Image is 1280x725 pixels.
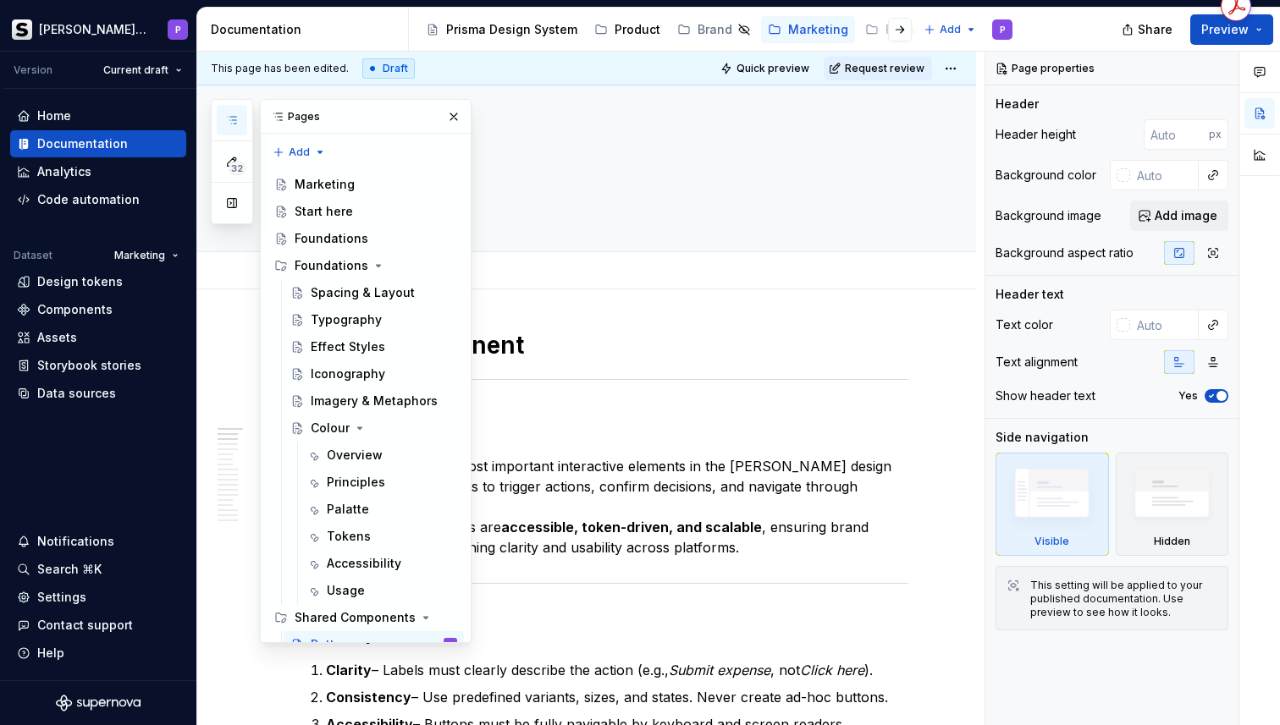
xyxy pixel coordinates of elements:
[10,352,186,379] a: Storybook stories
[103,63,168,77] span: Current draft
[311,636,350,653] div: Button
[56,695,141,711] svg: Supernova Logo
[1000,23,1006,36] div: P
[940,23,961,36] span: Add
[37,561,102,578] div: Search ⌘K
[1209,128,1222,141] p: px
[996,286,1064,303] div: Header text
[37,617,133,634] div: Contact support
[289,146,310,159] span: Add
[419,16,584,43] a: Prisma Design System
[327,501,369,518] div: Palatte
[788,21,848,38] div: Marketing
[327,447,383,464] div: Overview
[919,18,982,41] button: Add
[715,57,817,80] button: Quick preview
[588,16,667,43] a: Product
[175,23,181,36] div: P
[327,555,401,572] div: Accessibility
[37,329,77,346] div: Assets
[306,619,908,646] h2: Principles
[996,167,1096,184] div: Background color
[824,57,932,80] button: Request review
[362,58,415,79] div: Draft
[800,662,864,678] em: Click here
[996,207,1101,224] div: Background image
[114,249,165,262] span: Marketing
[996,126,1076,143] div: Header height
[268,171,464,198] a: Marketing
[311,393,438,409] div: Imagery & Metaphors
[326,687,908,707] p: – Use predefined variants, sizes, and states. Never create ad-hoc buttons.
[1116,453,1229,556] div: Hidden
[300,496,464,523] a: Palatte
[10,268,186,295] a: Design tokens
[306,415,908,442] h2: Overview
[1130,200,1228,231] button: Add image
[37,385,116,402] div: Data sources
[300,442,464,469] a: Overview
[300,469,464,496] a: Principles
[10,556,186,583] button: Search ⌘K
[39,21,147,38] div: [PERSON_NAME] Prisma
[996,429,1089,446] div: Side navigation
[326,662,372,678] strong: Clarity
[295,230,368,247] div: Foundations
[1130,160,1199,190] input: Auto
[302,140,905,180] textarea: Button
[37,301,113,318] div: Components
[268,604,464,631] div: Shared Components
[670,16,758,43] a: Brand
[37,357,141,374] div: Storybook stories
[311,284,415,301] div: Spacing & Layout
[37,645,64,662] div: Help
[14,63,52,77] div: Version
[295,609,416,626] div: Shared Components
[10,528,186,555] button: Notifications
[10,324,186,351] a: Assets
[268,252,464,279] div: Foundations
[284,279,464,306] a: Spacing & Layout
[737,62,809,75] span: Quick preview
[295,176,355,193] div: Marketing
[37,273,123,290] div: Design tokens
[996,387,1095,404] div: Show header text
[1034,535,1069,548] div: Visible
[12,19,32,40] img: 70f0b34c-1a93-4a5d-86eb-502ec58ca862.png
[300,550,464,577] a: Accessibility
[211,21,401,38] div: Documentation
[3,11,193,47] button: [PERSON_NAME] PrismaP
[996,244,1134,261] div: Background aspect ratio
[311,311,382,328] div: Typography
[669,662,770,678] em: Submit expense
[37,589,86,606] div: Settings
[996,96,1039,113] div: Header
[1201,21,1249,38] span: Preview
[261,100,471,134] div: Pages
[419,13,915,47] div: Page tree
[37,191,140,208] div: Code automation
[326,689,411,706] strong: Consistency
[10,640,186,667] button: Help
[446,21,577,38] div: Prisma Design System
[698,21,732,38] div: Brand
[268,198,464,225] a: Start here
[229,162,246,175] span: 32
[284,333,464,360] a: Effect Styles
[10,102,186,129] a: Home
[1178,389,1198,403] label: Yes
[501,519,762,536] strong: accessible, token-driven, and scalable
[10,186,186,213] a: Code automation
[300,523,464,550] a: Tokens
[326,660,908,680] p: – Labels must clearly describe the action (e.g., , not ).
[284,631,464,658] a: ButtonP
[211,62,349,75] span: This page has been edited.
[284,306,464,333] a: Typography
[996,453,1109,556] div: Visible
[1138,21,1172,38] span: Share
[10,380,186,407] a: Data sources
[284,387,464,415] a: Imagery & Metaphors
[295,203,353,220] div: Start here
[284,360,464,387] a: Iconography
